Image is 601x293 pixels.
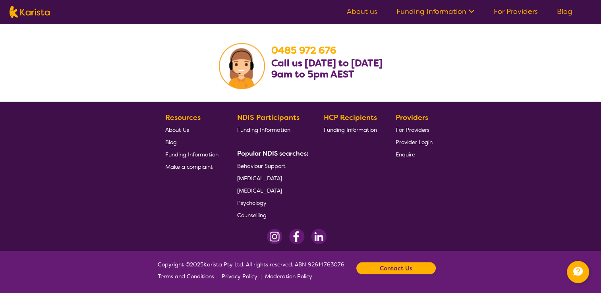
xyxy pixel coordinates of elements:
span: Copyright © 2025 Karista Pty Ltd. All rights reserved. ABN 92614763076 [158,258,344,282]
a: Enquire [396,148,433,160]
b: Resources [165,112,201,122]
img: Instagram [267,229,282,244]
img: Karista Client Service [219,43,265,89]
a: [MEDICAL_DATA] [237,184,305,196]
a: Funding Information [324,123,377,135]
p: | [217,270,218,282]
a: 0485 972 676 [271,44,336,56]
b: Contact Us [380,262,412,274]
span: Terms and Conditions [158,272,214,280]
a: Terms and Conditions [158,270,214,282]
a: Blog [557,7,572,16]
a: About us [347,7,377,16]
img: LinkedIn [311,229,327,244]
a: Counselling [237,208,305,221]
a: Funding Information [165,148,218,160]
span: [MEDICAL_DATA] [237,174,282,181]
span: For Providers [396,126,429,133]
img: Karista logo [10,6,50,18]
span: [MEDICAL_DATA] [237,187,282,194]
b: 9am to 5pm AEST [271,67,354,80]
span: Funding Information [165,150,218,158]
a: Provider Login [396,135,433,148]
a: For Providers [494,7,538,16]
span: Funding Information [237,126,290,133]
a: For Providers [396,123,433,135]
b: HCP Recipients [324,112,377,122]
a: Moderation Policy [265,270,312,282]
b: Call us [DATE] to [DATE] [271,56,383,69]
b: NDIS Participants [237,112,300,122]
a: Behaviour Support [237,159,305,172]
span: Provider Login [396,138,433,145]
a: Funding Information [396,7,475,16]
span: Counselling [237,211,267,218]
span: Blog [165,138,177,145]
span: Make a complaint [165,163,213,170]
a: Blog [165,135,218,148]
a: [MEDICAL_DATA] [237,172,305,184]
a: Privacy Policy [222,270,257,282]
a: About Us [165,123,218,135]
a: Funding Information [237,123,305,135]
p: | [261,270,262,282]
span: Behaviour Support [237,162,286,169]
span: Psychology [237,199,267,206]
a: Make a complaint [165,160,218,172]
img: Facebook [289,229,305,244]
span: Privacy Policy [222,272,257,280]
b: Popular NDIS searches: [237,149,309,157]
span: About Us [165,126,189,133]
span: Enquire [396,150,415,158]
button: Channel Menu [567,261,589,283]
span: Moderation Policy [265,272,312,280]
a: Psychology [237,196,305,208]
b: Providers [396,112,428,122]
span: Funding Information [324,126,377,133]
